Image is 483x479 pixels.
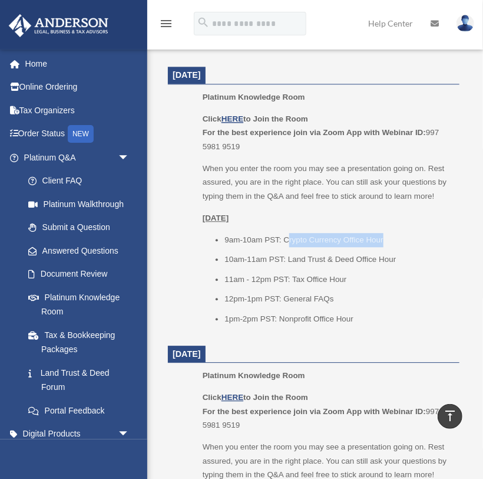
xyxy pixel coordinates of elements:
[203,393,308,402] b: Click to Join the Room
[8,422,147,446] a: Digital Productsarrow_drop_down
[224,252,451,267] li: 10am-11am PST: Land Trust & Deed Office Hour
[118,422,141,447] span: arrow_drop_down
[16,239,147,263] a: Answered Questions
[159,21,173,31] a: menu
[443,409,457,423] i: vertical_align_top
[16,323,147,361] a: Tax & Bookkeeping Packages
[224,292,451,306] li: 12pm-1pm PST: General FAQs
[16,169,147,193] a: Client FAQ
[8,99,147,122] a: Tax Organizers
[197,16,210,29] i: search
[16,399,147,422] a: Portal Feedback
[224,312,451,326] li: 1pm-2pm PST: Nonprofit Office Hour
[68,125,94,143] div: NEW
[8,52,147,76] a: Home
[173,70,201,80] span: [DATE]
[8,76,147,99] a: Online Ordering
[203,162,451,204] p: When you enter the room you may see a presentation going on. Rest assured, you are in the right p...
[159,17,173,31] i: menu
[173,349,201,359] span: [DATE]
[8,146,147,169] a: Platinum Q&Aarrow_drop_down
[8,122,147,146] a: Order StatusNEW
[224,233,451,247] li: 9am-10am PST: Crypto Currency Office Hour
[203,391,451,432] p: 997 5981 9519
[203,114,308,123] b: Click to Join the Room
[118,146,141,170] span: arrow_drop_down
[16,192,147,216] a: Platinum Walkthrough
[221,114,243,123] a: HERE
[5,14,112,37] img: Anderson Advisors Platinum Portal
[16,361,147,399] a: Land Trust & Deed Forum
[203,407,426,416] b: For the best experience join via Zoom App with Webinar ID:
[224,273,451,287] li: 11am - 12pm PST: Tax Office Hour
[203,93,305,101] span: Platinum Knowledge Room
[203,214,229,222] u: [DATE]
[16,286,141,323] a: Platinum Knowledge Room
[16,263,147,286] a: Document Review
[221,393,243,402] a: HERE
[203,128,426,137] b: For the best experience join via Zoom App with Webinar ID:
[203,112,451,154] p: 997 5981 9519
[16,216,147,239] a: Submit a Question
[456,15,474,32] img: User Pic
[203,371,305,380] span: Platinum Knowledge Room
[438,404,462,429] a: vertical_align_top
